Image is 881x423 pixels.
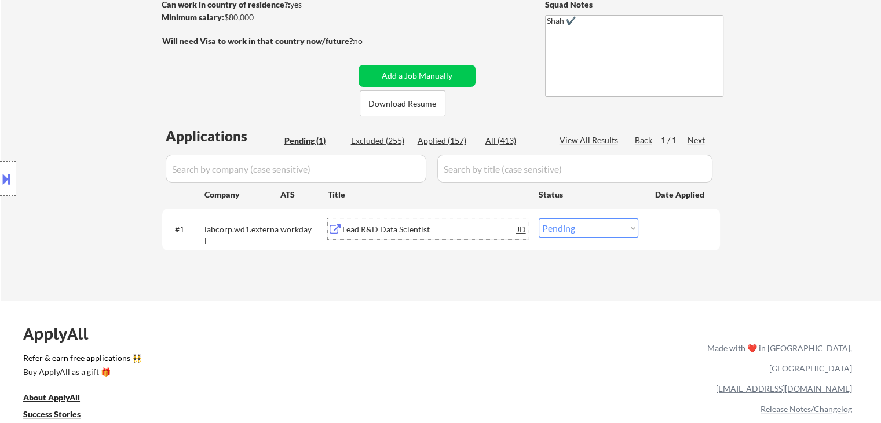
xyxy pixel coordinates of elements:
[351,135,409,147] div: Excluded (255)
[23,392,80,402] u: About ApplyAll
[23,409,96,423] a: Success Stories
[635,134,653,146] div: Back
[716,384,852,393] a: [EMAIL_ADDRESS][DOMAIN_NAME]
[539,184,638,205] div: Status
[166,155,426,183] input: Search by company (case sensitive)
[162,36,355,46] strong: Will need Visa to work in that country now/future?:
[437,155,712,183] input: Search by title (case sensitive)
[516,218,528,239] div: JD
[23,324,101,344] div: ApplyAll
[328,189,528,200] div: Title
[162,12,354,23] div: $80,000
[703,338,852,378] div: Made with ❤️ in [GEOGRAPHIC_DATA], [GEOGRAPHIC_DATA]
[23,392,96,406] a: About ApplyAll
[342,224,517,235] div: Lead R&D Data Scientist
[204,189,280,200] div: Company
[280,189,328,200] div: ATS
[23,366,139,381] a: Buy ApplyAll as a gift 🎁
[359,65,476,87] button: Add a Job Manually
[23,368,139,376] div: Buy ApplyAll as a gift 🎁
[688,134,706,146] div: Next
[23,409,81,419] u: Success Stories
[204,224,280,246] div: labcorp.wd1.external
[284,135,342,147] div: Pending (1)
[418,135,476,147] div: Applied (157)
[23,354,465,366] a: Refer & earn free applications 👯‍♀️
[162,12,224,22] strong: Minimum salary:
[280,224,328,235] div: workday
[485,135,543,147] div: All (413)
[166,129,280,143] div: Applications
[655,189,706,200] div: Date Applied
[560,134,622,146] div: View All Results
[761,404,852,414] a: Release Notes/Changelog
[661,134,688,146] div: 1 / 1
[353,35,386,47] div: no
[360,90,445,116] button: Download Resume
